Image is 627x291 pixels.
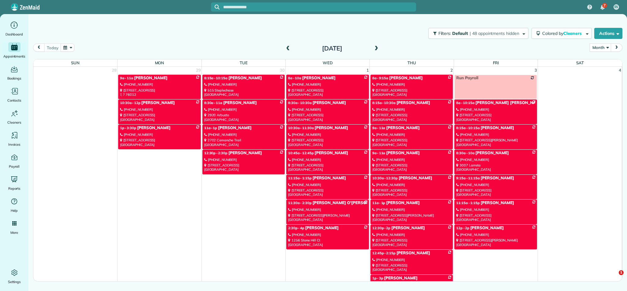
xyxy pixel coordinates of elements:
[313,176,346,181] span: [PERSON_NAME]
[288,201,311,205] span: 11:30a - 2:30p
[8,141,21,147] span: Invoices
[288,88,367,97] div: [STREET_ADDRESS] [GEOGRAPHIC_DATA]
[204,113,283,122] div: 2920 Arbusto [GEOGRAPHIC_DATA]
[240,60,248,65] span: Tue
[399,176,432,181] span: [PERSON_NAME]
[481,176,514,181] span: [PERSON_NAME]
[2,152,26,170] a: Payroll
[204,101,223,105] span: 8:30a - 11a
[288,113,367,122] div: [STREET_ADDRESS] [GEOGRAPHIC_DATA]
[7,75,21,81] span: Bookings
[10,229,18,236] span: More
[2,20,26,37] a: Dashboard
[372,163,451,172] div: [STREET_ADDRESS] [GEOGRAPHIC_DATA]
[372,226,391,230] span: 12:30p - 2p
[372,107,451,112] div: [PHONE_NUMBER]
[44,43,61,52] button: today
[372,263,451,272] div: [STREET_ADDRESS] [GEOGRAPHIC_DATA]
[288,233,367,237] div: [PHONE_NUMBER]
[450,67,453,74] a: 2
[531,28,592,39] button: Colored byCleaners
[456,213,535,222] div: [STREET_ADDRESS] [GEOGRAPHIC_DATA]
[594,28,622,39] button: Actions
[2,268,26,285] a: Settings
[534,67,538,74] a: 3
[606,270,621,285] iframe: Intercom live chat
[8,279,21,285] span: Settings
[223,100,257,105] span: [PERSON_NAME]
[481,125,514,130] span: [PERSON_NAME]
[288,176,311,180] span: 11:15a - 1:15p
[11,207,18,214] span: Help
[7,97,21,103] span: Contacts
[372,151,385,155] span: 9a - 11a
[288,207,367,212] div: [PHONE_NUMBER]
[3,53,25,59] span: Appointments
[2,86,26,103] a: Contacts
[2,108,26,125] a: Cleaners
[2,64,26,81] a: Bookings
[134,76,167,80] span: [PERSON_NAME]
[372,113,451,122] div: [STREET_ADDRESS] [GEOGRAPHIC_DATA]
[372,207,451,212] div: [PHONE_NUMBER]
[302,76,336,80] span: [PERSON_NAME]
[120,132,199,137] div: [PHONE_NUMBER]
[384,276,417,281] span: [PERSON_NAME]
[288,183,367,187] div: [PHONE_NUMBER]
[619,270,624,275] span: 1
[456,201,479,205] span: 11:15a - 1:15p
[456,101,475,105] span: 8a - 10:15a
[204,107,283,112] div: [PHONE_NUMBER]
[2,196,26,214] a: Help
[456,176,479,180] span: 9:15a - 11:15a
[204,82,283,87] div: [PHONE_NUMBER]
[456,238,535,247] div: [STREET_ADDRESS][PERSON_NAME] [GEOGRAPHIC_DATA]
[279,67,285,74] a: 30
[204,76,227,80] span: 8:15a - 10:15a
[313,100,346,105] span: [PERSON_NAME]
[576,60,584,65] span: Sat
[590,43,611,52] button: Month
[456,151,475,155] span: 8:30a - 10a
[481,200,514,205] span: [PERSON_NAME]
[372,76,389,80] span: 8a - 9:15a
[195,67,201,74] a: 29
[456,233,535,237] div: [PHONE_NUMBER]
[288,101,311,105] span: 8:30a - 10:30a
[372,258,451,262] div: [PHONE_NUMBER]
[288,188,367,197] div: [STREET_ADDRESS] [GEOGRAPHIC_DATA]
[204,151,227,155] span: 12:30p - 2:30p
[456,76,478,80] span: Run Payroll
[155,60,164,65] span: Mon
[563,31,583,36] span: Cleaners
[120,82,199,87] div: [PHONE_NUMBER]
[603,3,606,8] span: 7
[8,185,21,192] span: Reports
[315,125,348,130] span: [PERSON_NAME]
[120,126,136,130] span: 1p - 3:30p
[71,60,80,65] span: Sun
[372,88,451,97] div: [STREET_ADDRESS] [GEOGRAPHIC_DATA]
[288,151,313,155] span: 10:45a - 12:45p
[288,76,301,80] span: 8a - 10a
[456,158,535,162] div: [PHONE_NUMBER]
[315,151,348,155] span: [PERSON_NAME]
[288,238,367,247] div: 1256 Stone Hill Ct [GEOGRAPHIC_DATA]
[215,5,220,9] svg: Focus search
[475,151,509,155] span: [PERSON_NAME]
[288,107,367,112] div: [PHONE_NUMBER]
[391,226,425,230] span: [PERSON_NAME]
[456,226,469,230] span: 12p - 2p
[372,126,385,130] span: 9a - 11a
[2,130,26,147] a: Invoices
[218,125,251,130] span: [PERSON_NAME]
[475,100,543,105] span: [PERSON_NAME] [PERSON_NAME]
[386,151,419,155] span: [PERSON_NAME]
[2,42,26,59] a: Appointments
[372,132,451,137] div: [PHONE_NUMBER]
[452,31,468,36] span: Default
[372,213,451,222] div: [STREET_ADDRESS][PERSON_NAME] [GEOGRAPHIC_DATA]
[372,233,451,237] div: [PHONE_NUMBER]
[294,45,370,52] h2: [DATE]
[141,100,175,105] span: [PERSON_NAME]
